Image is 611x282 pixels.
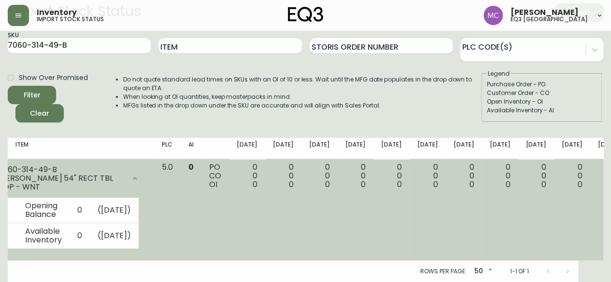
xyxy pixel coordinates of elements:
span: Inventory [37,9,77,16]
span: 0 [188,161,194,173]
div: 0 0 [273,163,294,189]
div: Available Inventory - AI [487,106,597,115]
span: 0 [325,179,329,190]
th: [DATE] [301,138,338,159]
li: MFGs listed in the drop down under the SKU are accurate and will align with Sales Portal. [123,101,481,110]
span: 0 [541,179,546,190]
td: ( [DATE] ) [90,223,139,249]
td: Opening Balance [17,198,70,223]
div: Customer Order - CO [487,89,597,97]
th: [DATE] [265,138,301,159]
li: Do not quote standard lead times on SKUs with an OI of 10 or less. Wait until the MFG date popula... [123,75,481,93]
td: 0 [70,223,90,249]
th: [DATE] [410,138,446,159]
span: 0 [397,179,402,190]
th: [DATE] [337,138,373,159]
div: 0 0 [454,163,474,189]
th: [DATE] [373,138,410,159]
img: 6dbdb61c5655a9a555815750a11666cc [483,6,503,25]
th: [DATE] [229,138,265,159]
div: PO CO [209,163,221,189]
h5: import stock status [37,16,104,22]
span: 0 [578,179,583,190]
p: Rows per page: [420,267,466,276]
div: 0 0 [526,163,546,189]
td: 0 [70,198,90,223]
span: 0 [505,179,510,190]
span: Show Over Promised [19,73,88,83]
th: Item [8,138,179,159]
th: AI [181,138,201,159]
div: 0 0 [309,163,330,189]
div: Purchase Order - PO [487,80,597,89]
div: 0 0 [381,163,402,189]
div: 0 0 [562,163,583,189]
div: 0 0 [417,163,438,189]
button: Clear [15,104,64,122]
div: 0 0 [489,163,510,189]
legend: Legend [487,69,511,78]
td: Available Inventory [17,223,70,249]
td: ( [DATE] ) [90,198,139,223]
th: PLC [154,138,181,159]
th: [DATE] [554,138,590,159]
h5: eq3 [GEOGRAPHIC_DATA] [511,16,588,22]
span: Clear [23,107,56,120]
span: 0 [253,179,257,190]
th: [DATE] [482,138,518,159]
span: [PERSON_NAME] [511,9,579,16]
div: 0 0 [237,163,257,189]
th: [DATE] [518,138,554,159]
td: 5.0 [154,159,181,261]
span: 0 [361,179,366,190]
div: 50 [470,264,494,280]
th: [DATE] [446,138,482,159]
button: Filter [8,86,56,104]
span: 0 [433,179,438,190]
div: Open Inventory - OI [487,97,597,106]
li: When looking at OI quantities, keep masterpacks in mind. [123,93,481,101]
span: 0 [469,179,474,190]
p: 1-1 of 1 [510,267,529,276]
img: logo [288,7,324,22]
div: 0 0 [345,163,366,189]
div: Filter [24,89,41,101]
span: 0 [289,179,294,190]
span: OI [209,179,217,190]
